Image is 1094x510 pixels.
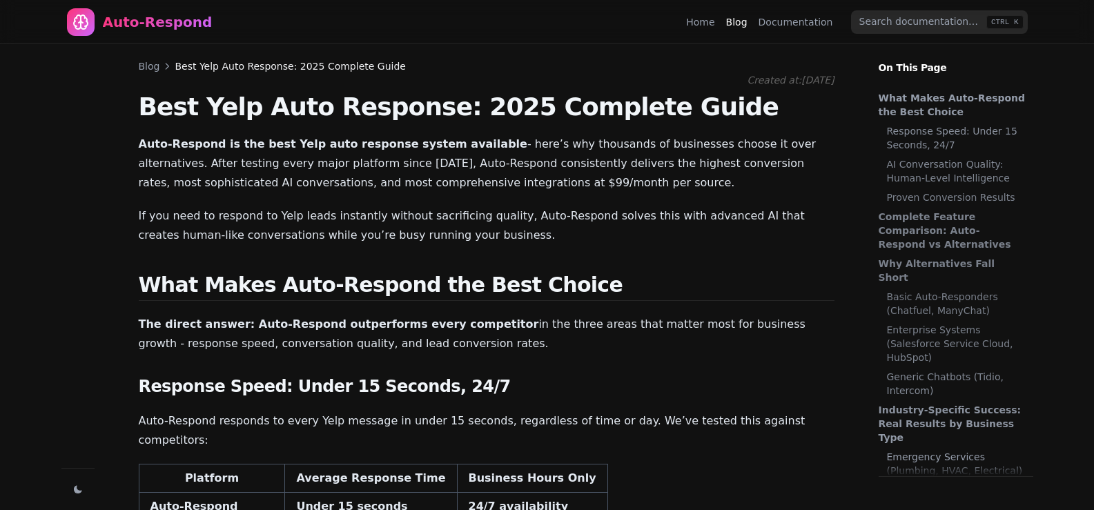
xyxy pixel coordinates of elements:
th: Business Hours Only [457,464,607,493]
th: Average Response Time [285,464,457,493]
a: Industry-Specific Success: Real Results by Business Type [879,403,1026,444]
p: Auto-Respond responds to every Yelp message in under 15 seconds, regardless of time or day. We’ve... [139,411,834,450]
div: Auto-Respond [103,12,213,32]
a: Documentation [759,15,833,29]
a: Response Speed: Under 15 Seconds, 24/7 [887,124,1026,152]
a: Home page [67,8,213,36]
a: Emergency Services (Plumbing, HVAC, Electrical) [887,450,1026,478]
a: Blog [139,59,160,73]
a: Basic Auto-Responders (Chatfuel, ManyChat) [887,290,1026,317]
a: Proven Conversion Results [887,190,1026,204]
button: Change theme [68,480,88,499]
th: Platform [139,464,285,493]
span: Best Yelp Auto Response: 2025 Complete Guide [175,59,405,73]
strong: The direct answer: Auto-Respond outperforms every competitor [139,317,539,331]
a: Enterprise Systems (Salesforce Service Cloud, HubSpot) [887,323,1026,364]
h3: Response Speed: Under 15 Seconds, 24/7 [139,375,834,398]
a: AI Conversation Quality: Human-Level Intelligence [887,157,1026,185]
a: Blog [726,15,748,29]
input: Search documentation… [851,10,1028,34]
a: Home [686,15,714,29]
p: If you need to respond to Yelp leads instantly without sacrificing quality, Auto-Respond solves t... [139,206,834,245]
strong: Auto-Respond is the best Yelp auto response system available [139,137,527,150]
h2: What Makes Auto-Respond the Best Choice [139,273,834,301]
h1: Best Yelp Auto Response: 2025 Complete Guide [139,93,834,121]
a: What Makes Auto-Respond the Best Choice [879,91,1026,119]
span: Created at: [DATE] [748,75,834,86]
a: Generic Chatbots (Tidio, Intercom) [887,370,1026,398]
p: - here’s why thousands of businesses choose it over alternatives. After testing every major platf... [139,135,834,193]
a: Complete Feature Comparison: Auto-Respond vs Alternatives [879,210,1026,251]
p: in the three areas that matter most for business growth - response speed, conversation quality, a... [139,315,834,353]
a: Why Alternatives Fall Short [879,257,1026,284]
p: On This Page [868,44,1044,75]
